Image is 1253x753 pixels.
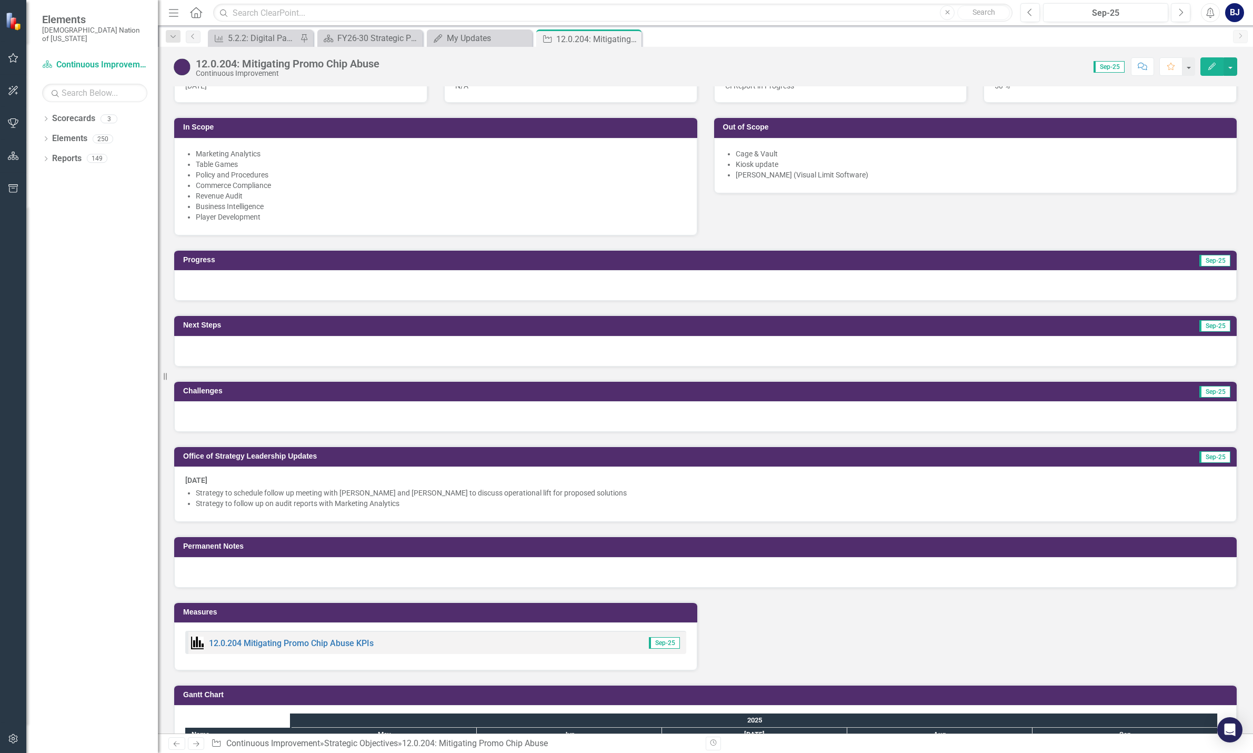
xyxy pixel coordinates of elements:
[42,26,147,43] small: [DEMOGRAPHIC_DATA] Nation of [US_STATE]
[196,159,686,170] p: ​
[1033,728,1218,741] div: Sep
[52,113,95,125] a: Scorecards
[1199,451,1230,463] span: Sep-25
[196,192,243,200] span: Revenue Audit
[211,738,697,750] div: » »
[183,542,1231,550] h3: Permanent Notes
[196,191,686,201] p: ​
[1094,61,1125,73] span: Sep-25
[196,181,271,190] span: Commerce Compliance
[337,32,420,45] div: FY26-30 Strategic Plan
[1199,320,1230,332] span: Sep-25
[42,59,147,71] a: Continuous Improvement
[228,32,297,45] div: 5.2.2: Digital Payments KPIs
[736,150,778,158] span: Cage & Vault
[324,738,398,748] a: Strategic Objectives
[196,202,264,211] span: Business Intelligence
[210,32,297,45] a: 5.2.2: Digital Payments KPIs
[183,608,692,616] h3: Measures
[736,159,1226,170] p: ​
[183,452,1029,460] h3: Office of Strategy Leadership Updates
[196,58,379,70] div: 12.0.204: Mitigating Promo Chip Abuse
[213,4,1013,22] input: Search ClearPoint...
[196,160,238,169] span: Table Games
[196,180,686,191] p: ​
[196,213,260,221] span: Player Development
[196,170,686,180] p: ​
[185,728,290,741] div: Name
[5,12,24,31] img: ClearPoint Strategy
[52,133,87,145] a: Elements
[196,150,260,158] span: Marketing Analytics
[1043,3,1168,22] button: Sep-25
[52,153,82,165] a: Reports
[42,84,147,102] input: Search Below...
[209,638,374,648] a: 12.0.204 Mitigating Promo Chip Abuse KPIs
[174,58,191,75] img: CI In Progress
[447,32,529,45] div: My Updates
[196,201,686,212] p: ​
[725,82,794,90] span: CI Report in Progress
[973,8,995,16] span: Search
[292,728,477,741] div: May
[736,171,868,179] span: [PERSON_NAME] (Visual Limit Software)
[320,32,420,45] a: FY26-30 Strategic Plan
[477,728,662,741] div: Jun
[191,637,204,649] img: Performance Management
[183,256,706,264] h3: Progress
[1199,255,1230,266] span: Sep-25
[196,70,379,77] div: Continuous Improvement
[556,33,639,46] div: 12.0.204: Mitigating Promo Chip Abuse
[429,32,529,45] a: My Updates
[1047,7,1165,19] div: Sep-25
[185,476,207,484] strong: [DATE]
[984,72,1237,103] div: 50 %
[736,160,778,169] span: Kiosk update
[183,691,1231,699] h3: Gantt Chart
[183,123,692,131] h3: In Scope
[183,321,752,329] h3: Next Steps
[444,72,697,103] div: N/A
[736,148,1226,159] p: ​
[185,82,207,90] span: [DATE]
[957,5,1010,20] button: Search
[649,637,680,649] span: Sep-25
[847,728,1033,741] div: Aug
[1199,386,1230,398] span: Sep-25
[226,738,320,748] a: Continuous Improvement
[42,13,147,26] span: Elements
[93,134,113,143] div: 250
[196,171,268,179] span: Policy and Procedures
[292,714,1218,727] div: 2025
[87,154,107,163] div: 149
[196,148,686,159] p: ​
[662,728,847,741] div: Jul
[196,498,1226,509] li: Strategy to follow up on audit reports with Marketing Analytics
[183,387,760,395] h3: Challenges
[101,114,117,123] div: 3
[723,123,1232,131] h3: Out of Scope
[1217,717,1242,742] div: Open Intercom Messenger
[1225,3,1244,22] button: BJ
[402,738,548,748] div: 12.0.204: Mitigating Promo Chip Abuse
[196,488,1226,498] li: Strategy to schedule follow up meeting with [PERSON_NAME] and [PERSON_NAME] to discuss operationa...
